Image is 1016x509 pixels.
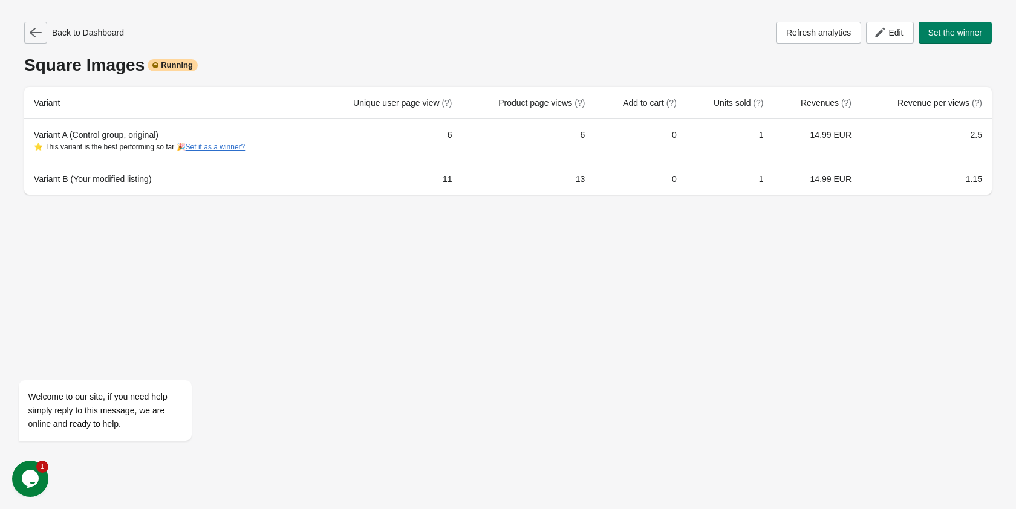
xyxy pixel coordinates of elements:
[866,22,913,44] button: Edit
[594,163,686,195] td: 0
[686,119,773,163] td: 1
[34,129,304,153] div: Variant A (Control group, original)
[34,141,304,153] div: ⭐ This variant is the best performing so far 🎉
[498,98,585,108] span: Product page views
[841,98,852,108] span: (?)
[753,98,763,108] span: (?)
[12,271,230,455] iframe: chat widget
[148,59,198,71] div: Running
[313,163,461,195] td: 11
[861,119,992,163] td: 2.5
[801,98,852,108] span: Revenues
[686,163,773,195] td: 1
[773,119,861,163] td: 14.99 EUR
[714,98,763,108] span: Units sold
[24,87,313,119] th: Variant
[353,98,452,108] span: Unique user page view
[776,22,861,44] button: Refresh analytics
[786,28,851,37] span: Refresh analytics
[462,163,595,195] td: 13
[623,98,677,108] span: Add to cart
[919,22,992,44] button: Set the winner
[441,98,452,108] span: (?)
[186,143,246,151] button: Set it as a winner?
[972,98,982,108] span: (?)
[594,119,686,163] td: 0
[12,461,51,497] iframe: chat widget
[928,28,983,37] span: Set the winner
[313,119,461,163] td: 6
[861,163,992,195] td: 1.15
[24,22,124,44] div: Back to Dashboard
[24,56,992,75] div: Square Images
[666,98,677,108] span: (?)
[575,98,585,108] span: (?)
[888,28,903,37] span: Edit
[34,173,304,185] div: Variant B (Your modified listing)
[773,163,861,195] td: 14.99 EUR
[897,98,982,108] span: Revenue per views
[462,119,595,163] td: 6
